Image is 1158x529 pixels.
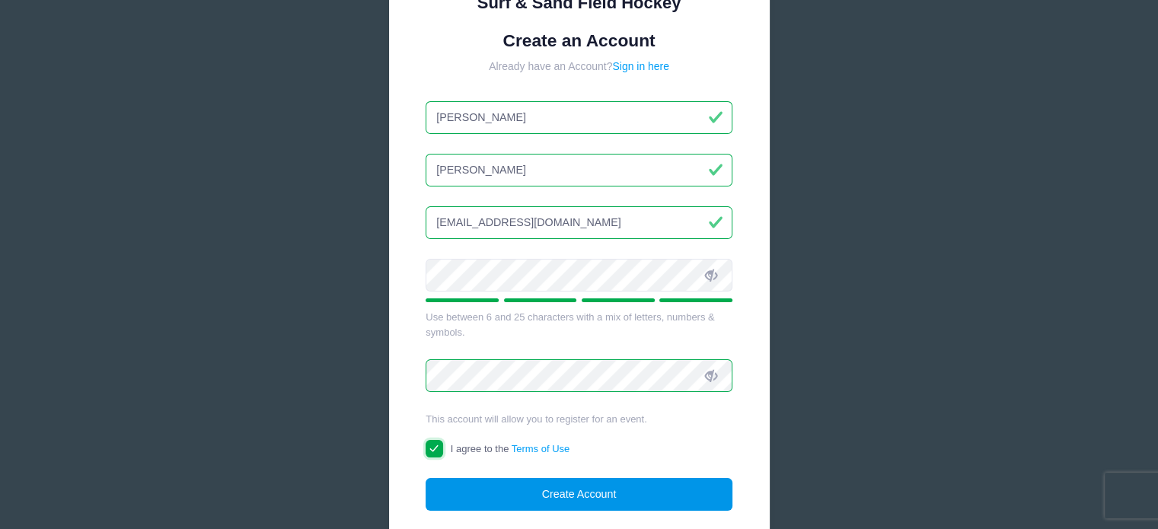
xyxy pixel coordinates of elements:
div: This account will allow you to register for an event. [426,412,732,427]
span: I agree to the [451,443,569,454]
div: Already have an Account? [426,59,732,75]
button: Create Account [426,478,732,511]
input: Last Name [426,154,732,186]
input: I agree to theTerms of Use [426,440,443,457]
input: Email [426,206,732,239]
div: Use between 6 and 25 characters with a mix of letters, numbers & symbols. [426,310,732,339]
a: Sign in here [612,60,669,72]
h1: Create an Account [426,30,732,51]
input: First Name [426,101,732,134]
a: Terms of Use [512,443,570,454]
